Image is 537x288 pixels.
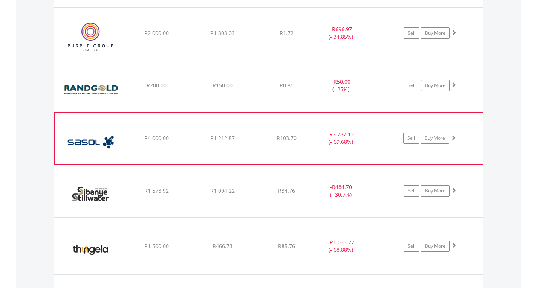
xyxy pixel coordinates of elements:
span: R1.72 [280,29,294,37]
div: - (- 30.7%) [313,183,370,198]
img: EQU.ZA.TGA.png [58,227,123,273]
span: R1 094.22 [210,187,235,194]
span: R2 000.00 [144,29,169,37]
a: Sell [404,241,419,252]
span: R0.81 [280,82,294,89]
div: - (- 34.85%) [313,26,370,41]
span: R34.76 [278,187,295,194]
span: R696.97 [332,26,352,33]
img: EQU.ZA.SOL.png [58,122,123,163]
span: R1 212.87 [210,134,235,142]
a: Buy More [421,241,450,252]
img: EQU.ZA.RNG.png [58,69,123,110]
span: R466.73 [213,242,233,250]
a: Sell [403,133,419,144]
span: R1 303.03 [210,29,235,37]
a: Buy More [421,27,450,39]
span: R103.70 [277,134,297,142]
div: - (- 68.88%) [313,239,370,254]
span: R1 500.00 [144,242,169,250]
div: - (- 25%) [313,78,370,93]
span: R2 787.13 [329,131,354,138]
a: Buy More [421,185,450,197]
span: R85.76 [278,242,295,250]
span: R4 000.00 [144,134,169,142]
span: R50.00 [334,78,350,85]
div: - (- 69.68%) [312,131,369,146]
a: Sell [404,27,419,39]
span: R200.00 [147,82,167,89]
img: EQU.ZA.SSW.png [58,174,123,215]
span: R1 578.92 [144,187,169,194]
a: Buy More [421,80,450,91]
span: R1 033.27 [330,239,354,246]
span: R150.00 [213,82,233,89]
img: EQU.ZA.PPE.png [58,17,123,57]
a: Sell [404,185,419,197]
span: R484.70 [332,183,352,190]
a: Sell [404,80,419,91]
a: Buy More [421,133,449,144]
